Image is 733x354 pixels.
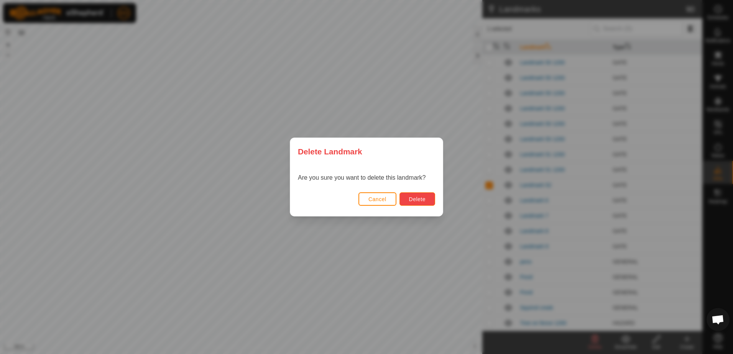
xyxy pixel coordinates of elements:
[399,192,435,206] button: Delete
[409,196,426,202] span: Delete
[368,196,386,202] span: Cancel
[707,308,730,331] div: Open chat
[298,146,362,157] span: Delete Landmark
[298,174,426,181] span: Are you sure you want to delete this landmark?
[358,192,396,206] button: Cancel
